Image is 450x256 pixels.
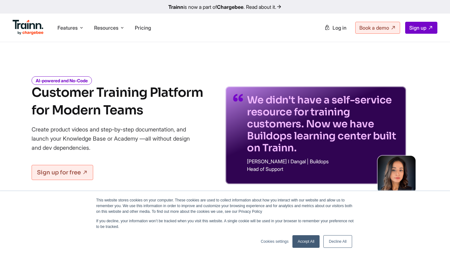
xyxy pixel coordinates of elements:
a: Pricing [135,25,151,31]
i: AI-powered and No-Code [32,76,92,85]
p: Head of Support [247,166,399,172]
a: Decline All [323,235,352,248]
span: Resources [94,24,118,31]
span: Book a demo [359,25,389,31]
a: Log in [321,22,350,33]
span: Features [57,24,78,31]
img: quotes-purple.41a7099.svg [233,94,243,102]
b: Trainn [168,4,183,10]
span: Log in [333,25,346,31]
a: Book a demo [355,22,400,34]
b: Chargebee [217,4,243,10]
a: Cookies settings [261,239,289,244]
p: [PERSON_NAME] I Dangal | Buildops [247,159,399,164]
a: Accept All [292,235,320,248]
img: sabina-buildops.d2e8138.png [378,156,416,194]
a: Sign up [405,22,437,34]
p: If you decline, your information won’t be tracked when you visit this website. A single cookie wi... [96,218,354,230]
p: We didn't have a self-service resource for training customers. Now we have Buildops learning cent... [247,94,399,154]
p: This website stores cookies on your computer. These cookies are used to collect information about... [96,197,354,214]
span: Sign up [409,25,426,31]
img: Trainn Logo [13,20,44,35]
h1: Customer Training Platform for Modern Teams [32,84,203,119]
a: Sign up for free [32,165,93,180]
p: Create product videos and step-by-step documentation, and launch your Knowledge Base or Academy —... [32,125,199,152]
